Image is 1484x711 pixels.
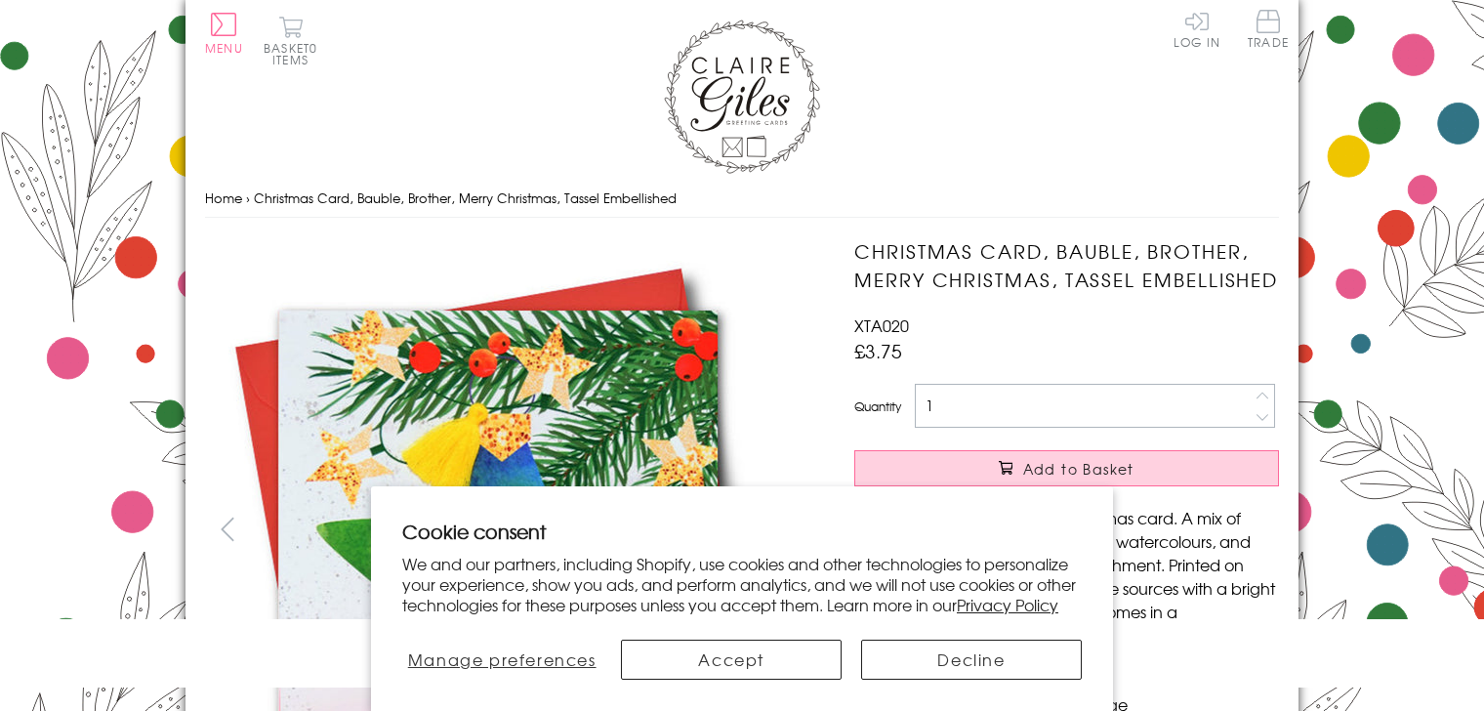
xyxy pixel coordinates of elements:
button: prev [205,507,249,551]
span: £3.75 [854,337,902,364]
button: Menu [205,13,243,54]
p: We and our partners, including Shopify, use cookies and other technologies to personalize your ex... [402,554,1082,614]
span: › [246,188,250,207]
img: Claire Giles Greetings Cards [664,20,820,174]
a: Home [205,188,242,207]
button: Decline [861,640,1082,680]
span: Trade [1248,10,1289,48]
span: Manage preferences [408,648,597,671]
a: Log In [1174,10,1220,48]
nav: breadcrumbs [205,179,1279,219]
a: Privacy Policy [957,593,1058,616]
h2: Cookie consent [402,518,1082,545]
span: XTA020 [854,314,909,337]
span: Add to Basket [1023,459,1134,479]
button: Add to Basket [854,450,1279,486]
label: Quantity [854,397,901,415]
button: Accept [621,640,842,680]
a: Trade [1248,10,1289,52]
h1: Christmas Card, Bauble, Brother, Merry Christmas, Tassel Embellished [854,237,1279,294]
button: Manage preferences [402,640,601,680]
span: Christmas Card, Bauble, Brother, Merry Christmas, Tassel Embellished [254,188,677,207]
span: 0 items [272,39,317,68]
button: Basket0 items [264,16,317,65]
span: Menu [205,39,243,57]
